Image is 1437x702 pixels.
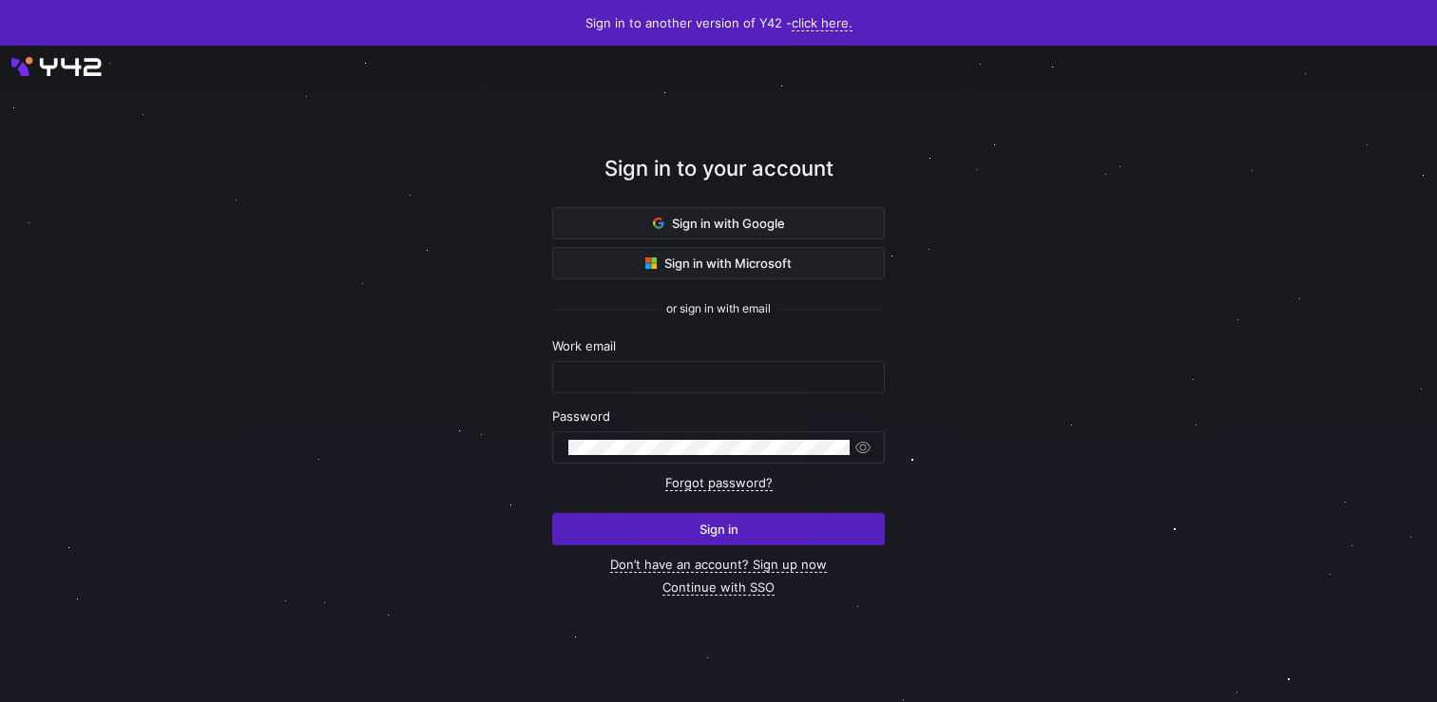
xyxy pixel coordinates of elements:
[552,153,885,207] div: Sign in to your account
[665,475,773,491] a: Forgot password?
[552,207,885,239] button: Sign in with Google
[666,302,771,315] span: or sign in with email
[792,15,853,31] a: click here.
[552,247,885,279] button: Sign in with Microsoft
[645,256,792,271] span: Sign in with Microsoft
[610,557,827,573] a: Don’t have an account? Sign up now
[653,216,785,231] span: Sign in with Google
[662,579,775,596] a: Continue with SSO
[552,408,610,424] span: Password
[552,338,616,353] span: Work email
[699,522,738,537] span: Sign in
[552,513,885,545] button: Sign in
